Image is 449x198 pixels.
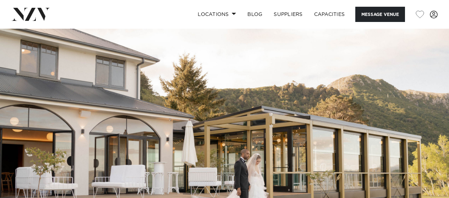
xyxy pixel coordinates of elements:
[242,7,268,22] a: BLOG
[355,7,405,22] button: Message Venue
[11,8,50,21] img: nzv-logo.png
[192,7,242,22] a: Locations
[308,7,351,22] a: Capacities
[268,7,308,22] a: SUPPLIERS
